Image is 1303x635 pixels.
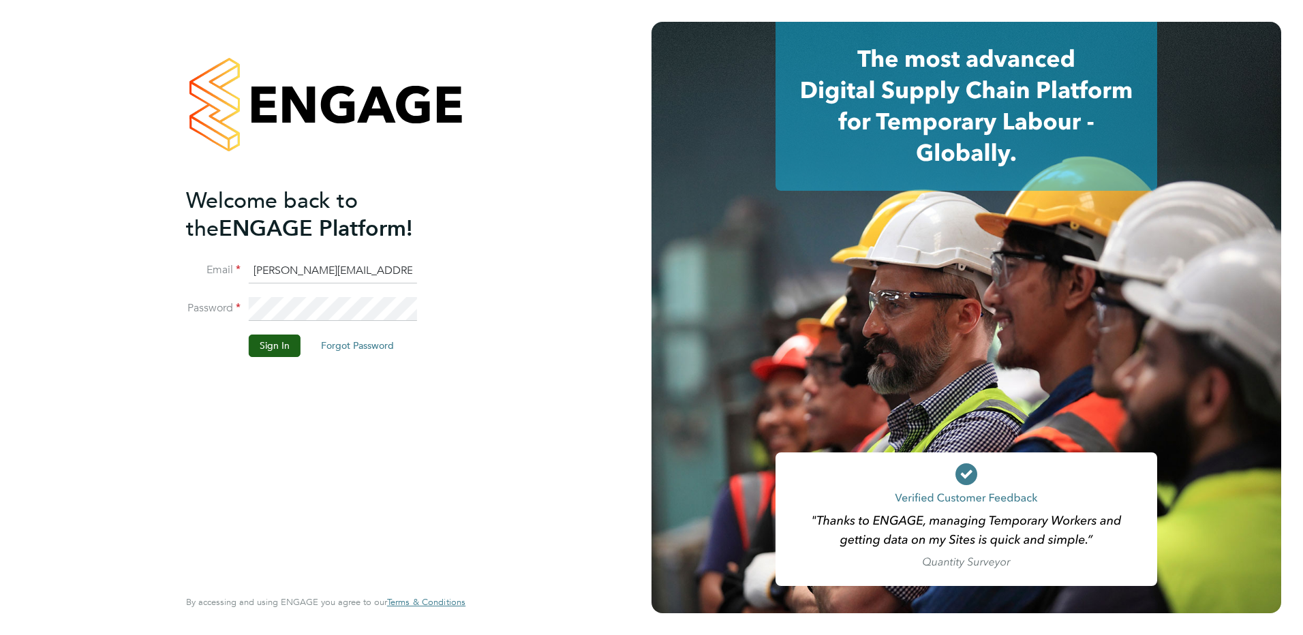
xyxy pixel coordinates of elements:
label: Password [186,301,241,315]
h2: ENGAGE Platform! [186,187,452,243]
button: Sign In [249,335,301,356]
span: Welcome back to the [186,187,358,242]
button: Forgot Password [310,335,405,356]
span: By accessing and using ENGAGE you agree to our [186,596,465,608]
a: Terms & Conditions [387,597,465,608]
label: Email [186,263,241,277]
input: Enter your work email... [249,259,417,283]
